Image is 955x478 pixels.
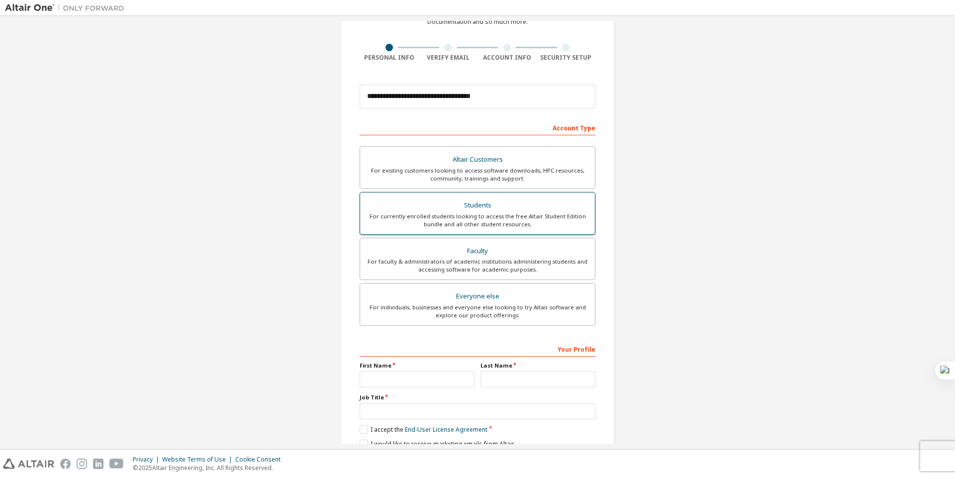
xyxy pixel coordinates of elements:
[366,258,589,274] div: For faculty & administrators of academic institutions administering students and accessing softwa...
[162,456,235,464] div: Website Terms of Use
[360,440,514,448] label: I would like to receive marketing emails from Altair
[133,464,286,472] p: © 2025 Altair Engineering, Inc. All Rights Reserved.
[366,198,589,212] div: Students
[537,54,596,62] div: Security Setup
[360,341,595,357] div: Your Profile
[235,456,286,464] div: Cookie Consent
[77,459,87,469] img: instagram.svg
[366,167,589,183] div: For existing customers looking to access software downloads, HPC resources, community, trainings ...
[60,459,71,469] img: facebook.svg
[109,459,124,469] img: youtube.svg
[366,289,589,303] div: Everyone else
[3,459,54,469] img: altair_logo.svg
[360,393,595,401] label: Job Title
[360,54,419,62] div: Personal Info
[360,119,595,135] div: Account Type
[366,212,589,228] div: For currently enrolled students looking to access the free Altair Student Edition bundle and all ...
[133,456,162,464] div: Privacy
[366,153,589,167] div: Altair Customers
[477,54,537,62] div: Account Info
[366,244,589,258] div: Faculty
[5,3,129,13] img: Altair One
[405,425,487,434] a: End-User License Agreement
[366,303,589,319] div: For individuals, businesses and everyone else looking to try Altair software and explore our prod...
[480,362,595,370] label: Last Name
[360,425,487,434] label: I accept the
[93,459,103,469] img: linkedin.svg
[360,362,475,370] label: First Name
[419,54,478,62] div: Verify Email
